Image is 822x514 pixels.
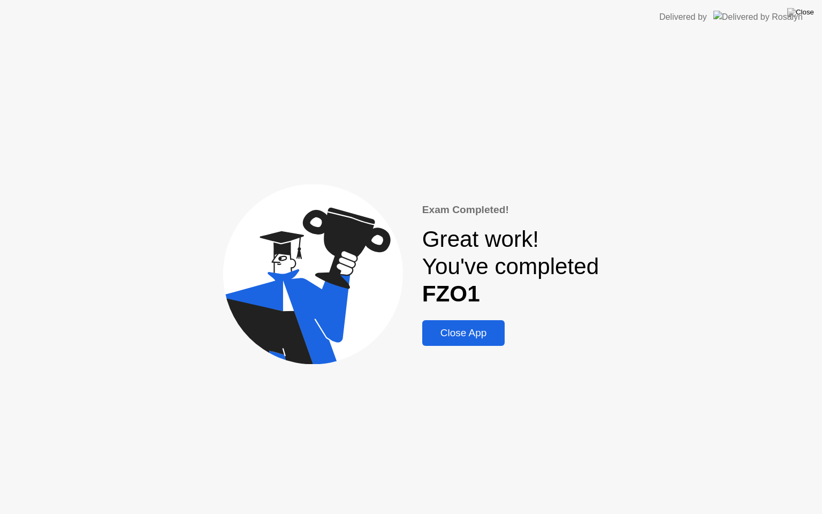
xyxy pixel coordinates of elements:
button: Close App [422,320,505,346]
div: Great work! You've completed [422,226,599,307]
div: Close App [425,327,502,339]
img: Close [787,8,814,17]
img: Delivered by Rosalyn [713,11,803,23]
b: FZO1 [422,281,480,306]
div: Delivered by [659,11,707,24]
div: Exam Completed! [422,202,599,218]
